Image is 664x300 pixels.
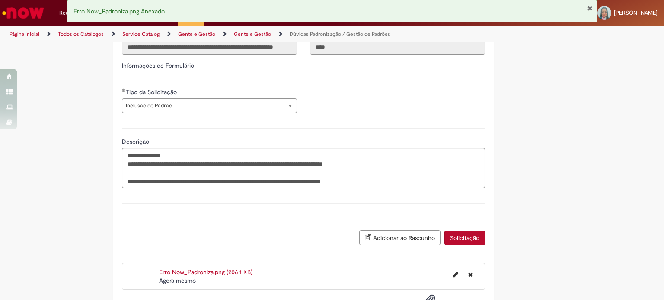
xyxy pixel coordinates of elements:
button: Editar nome de arquivo Erro Now_Padroniza.png [448,268,463,281]
button: Solicitação [444,231,485,245]
textarea: Descrição [122,148,485,189]
a: Dúvidas Padronização / Gestão de Padrões [290,31,390,38]
a: Gente e Gestão [234,31,271,38]
input: Código da Unidade [310,40,485,55]
span: Requisições [59,9,89,17]
a: Service Catalog [122,31,160,38]
span: Erro Now_Padroniza.png Anexado [73,7,165,15]
ul: Trilhas de página [6,26,436,42]
button: Excluir Erro Now_Padroniza.png [463,268,478,281]
span: Obrigatório Preenchido [122,88,126,92]
span: Descrição [122,138,151,145]
button: Adicionar ao Rascunho [359,230,441,245]
span: [PERSON_NAME] [614,9,658,16]
button: Fechar Notificação [587,5,593,12]
span: Tipo da Solicitação [126,88,179,96]
a: Erro Now_Padroniza.png (206.1 KB) [159,268,252,276]
input: Título [122,40,297,55]
a: Gente e Gestão [178,31,215,38]
img: ServiceNow [1,4,45,22]
span: Inclusão de Padrão [126,99,279,113]
time: 29/09/2025 14:45:41 [159,277,196,284]
a: Todos os Catálogos [58,31,104,38]
span: Agora mesmo [159,277,196,284]
label: Informações de Formulário [122,62,194,69]
a: Página inicial [10,31,39,38]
